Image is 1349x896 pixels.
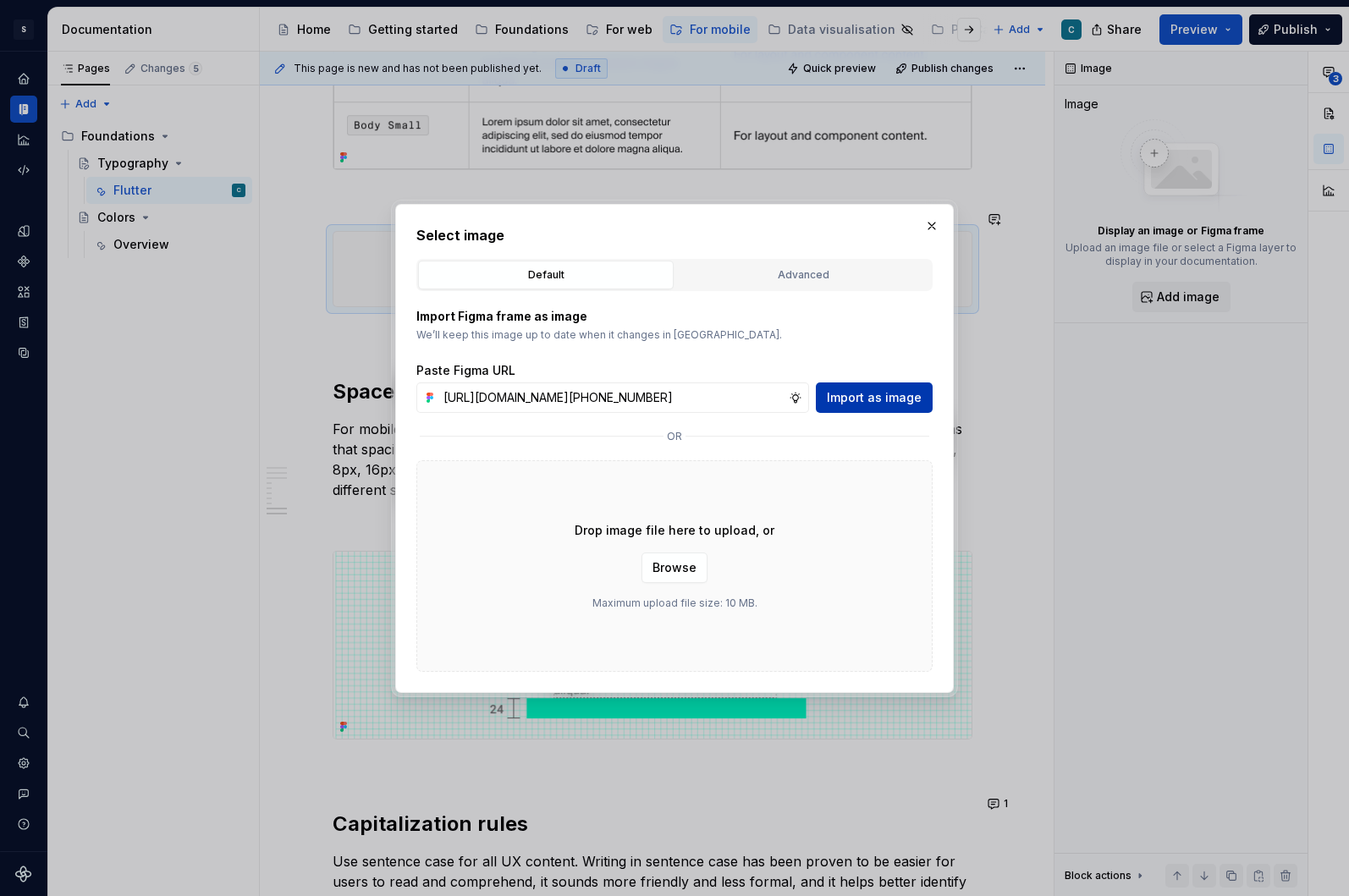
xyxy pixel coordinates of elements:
p: Maximum upload file size: 10 MB. [592,596,757,610]
span: Import as image [827,389,922,406]
button: Browse [641,552,708,583]
p: Drop image file here to upload, or [575,522,774,539]
p: We’ll keep this image up to date when it changes in [GEOGRAPHIC_DATA]. [416,328,933,342]
label: Paste Figma URL [416,362,515,379]
span: Browse [652,559,697,576]
div: Default [424,267,668,283]
input: https://figma.com/file... [437,382,789,413]
p: or [667,430,682,443]
h2: Select image [416,225,933,245]
p: Import Figma frame as image [416,308,933,325]
div: Advanced [681,267,925,283]
button: Import as image [816,382,933,413]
